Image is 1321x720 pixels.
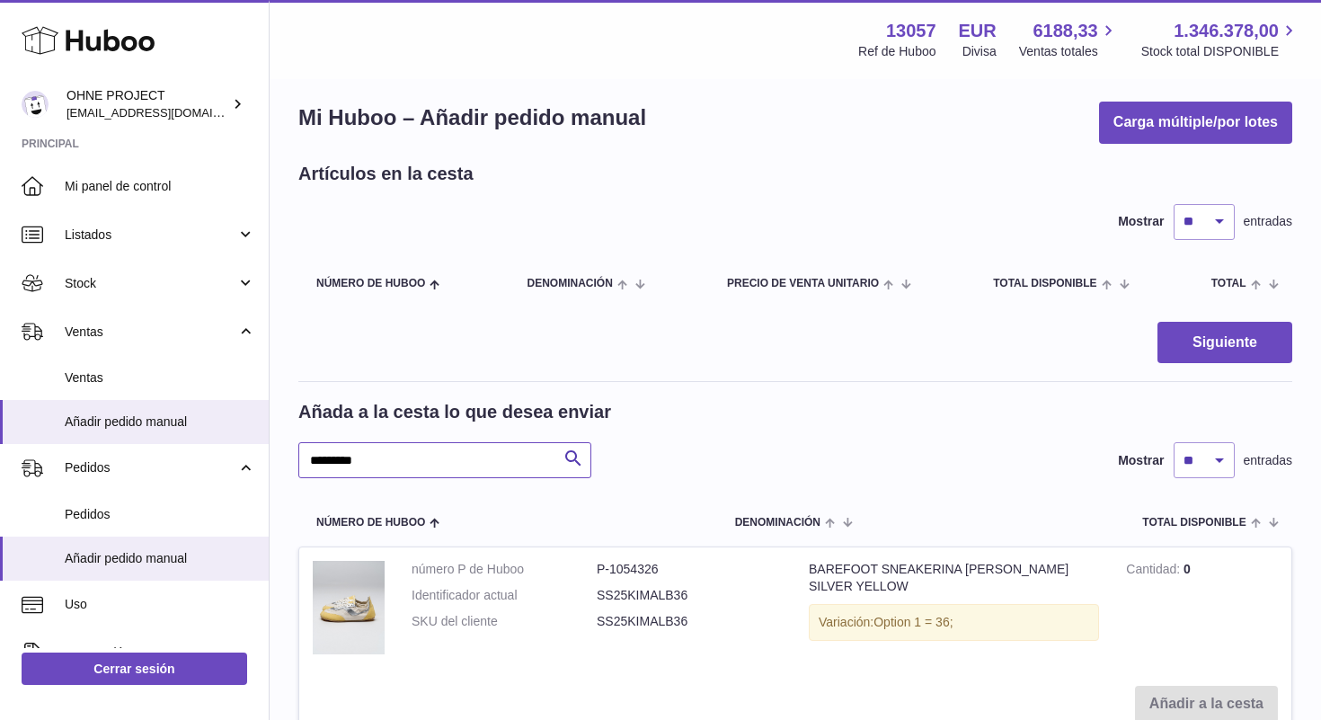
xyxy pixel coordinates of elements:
[1142,517,1246,529] span: Total DISPONIBLE
[298,103,646,132] h1: Mi Huboo – Añadir pedido manual
[1244,452,1292,469] span: entradas
[597,587,782,604] dd: SS25KIMALB36
[886,19,936,43] strong: 13057
[22,91,49,118] img: support@ohneproject.com
[993,278,1096,289] span: Total DISPONIBLE
[727,278,879,289] span: Precio de venta unitario
[1126,562,1184,581] strong: Cantidad
[412,587,597,604] dt: Identificador actual
[1174,19,1279,43] span: 1.346.378,00
[1019,19,1119,60] a: 6188,33 Ventas totales
[298,400,611,424] h2: Añada a la cesta lo que desea enviar
[597,613,782,630] dd: SS25KIMALB36
[1019,43,1119,60] span: Ventas totales
[1141,43,1299,60] span: Stock total DISPONIBLE
[1033,19,1097,43] span: 6188,33
[962,43,997,60] div: Divisa
[1118,213,1164,230] label: Mostrar
[735,517,820,529] span: Denominación
[809,604,1099,641] div: Variación:
[22,653,247,685] a: Cerrar sesión
[65,506,255,523] span: Pedidos
[1157,322,1292,364] button: Siguiente
[65,275,236,292] span: Stock
[66,105,264,120] span: [EMAIL_ADDRESS][DOMAIN_NAME]
[873,615,953,629] span: Option 1 = 36;
[65,413,255,431] span: Añadir pedido manual
[65,178,255,195] span: Mi panel de control
[65,227,236,244] span: Listados
[795,547,1113,672] td: BAREFOOT SNEAKERINA [PERSON_NAME] SILVER YELLOW
[1118,452,1164,469] label: Mostrar
[1099,102,1292,144] button: Carga múltiple/por lotes
[858,43,935,60] div: Ref de Huboo
[298,162,474,186] h2: Artículos en la cesta
[65,596,255,613] span: Uso
[65,459,236,476] span: Pedidos
[66,87,228,121] div: OHNE PROJECT
[65,644,236,662] span: Facturación y pagos
[527,278,612,289] span: Denominación
[65,550,255,567] span: Añadir pedido manual
[412,613,597,630] dt: SKU del cliente
[959,19,997,43] strong: EUR
[1113,547,1291,672] td: 0
[313,561,385,654] img: BAREFOOT SNEAKERINA KIMA LIBERTAS SILVER YELLOW
[1244,213,1292,230] span: entradas
[65,369,255,387] span: Ventas
[316,278,425,289] span: Número de Huboo
[597,561,782,578] dd: P-1054326
[412,561,597,578] dt: número P de Huboo
[1141,19,1299,60] a: 1.346.378,00 Stock total DISPONIBLE
[1211,278,1246,289] span: Total
[65,324,236,341] span: Ventas
[316,517,425,529] span: Número de Huboo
